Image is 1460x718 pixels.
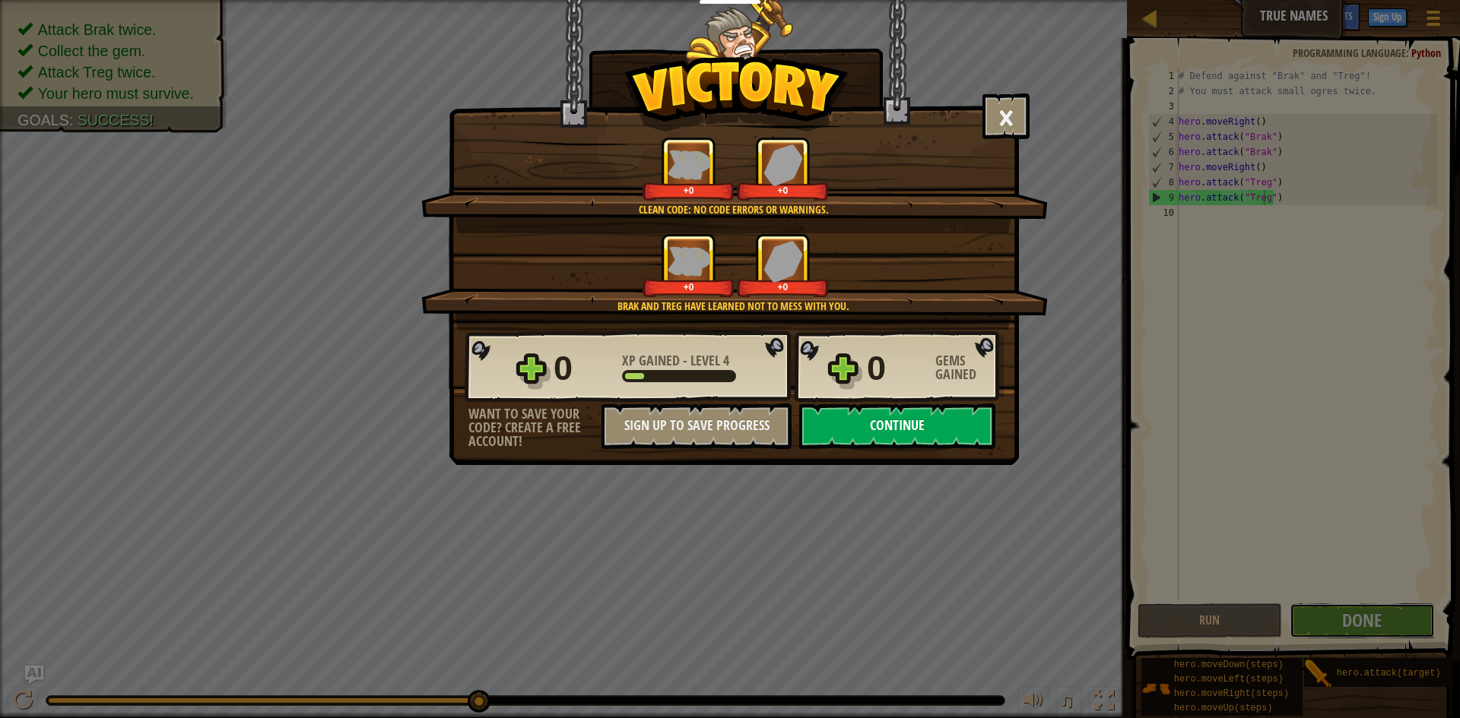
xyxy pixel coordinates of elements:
div: Clean code: no code errors or warnings. [494,202,973,217]
img: Gems Gained [763,240,803,282]
img: Gems Gained [763,144,803,185]
div: +0 [646,185,732,196]
div: Want to save your code? Create a free account! [468,407,601,448]
div: 0 [554,344,613,393]
img: XP Gained [668,246,710,276]
div: - [622,354,729,368]
img: XP Gained [668,150,710,179]
button: Continue [799,403,995,449]
button: Sign Up to Save Progress [601,403,792,449]
div: Brak and Treg have learned not to mess with you. [494,299,973,314]
span: XP Gained [622,351,683,370]
img: Victory [624,56,849,132]
span: Level [687,351,723,370]
span: 4 [723,351,729,370]
div: +0 [740,281,826,293]
div: Gems Gained [935,354,1004,381]
div: +0 [740,185,826,196]
div: 0 [867,344,926,393]
button: × [982,93,1030,139]
div: +0 [646,281,732,293]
